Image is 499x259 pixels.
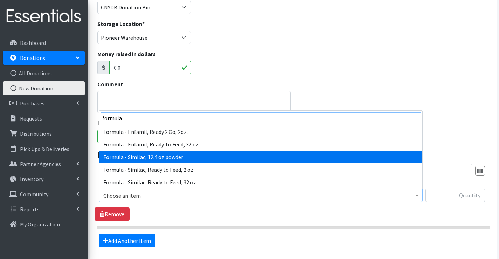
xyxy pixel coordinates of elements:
span: Choose an item [99,189,423,202]
abbr: required [142,20,145,27]
li: Formula - Similac, Ready to Feed, 2 oz [99,163,422,176]
input: Quantity [425,189,485,202]
a: Community [3,187,85,201]
p: Reports [20,206,40,213]
p: My Organization [20,221,60,228]
li: Formula - Similac, Ready to Feed, 32 oz. [99,176,422,189]
a: Purchases [3,96,85,110]
p: Community [20,191,48,198]
a: Pick Ups & Deliveries [3,142,85,156]
label: Money raised in dollars [97,50,156,58]
label: Storage Location [97,20,145,28]
p: Purchases [20,100,44,107]
li: Formula - Enfamil, Ready 2 Go, 2oz. [99,125,422,138]
p: Dashboard [20,39,46,46]
li: Formula - Enfamil, Ready To Feed, 32 oz. [99,138,422,151]
a: Dashboard [3,36,85,50]
a: Remove [95,207,130,221]
p: Inventory [20,176,43,183]
a: Donations [3,51,85,65]
a: Distributions [3,127,85,141]
p: Partner Agencies [20,161,61,168]
p: Pick Ups & Deliveries [20,145,69,152]
a: Inventory [3,172,85,186]
p: Donations [20,54,45,61]
p: Distributions [20,130,52,137]
a: Add Another Item [99,234,155,247]
legend: Items in this donation [97,149,490,161]
a: Reports [3,202,85,216]
p: Requests [20,115,42,122]
label: Issued on [97,118,124,127]
img: HumanEssentials [3,5,85,28]
label: Comment [97,80,123,88]
a: All Donations [3,66,85,80]
a: Requests [3,111,85,125]
a: New Donation [3,81,85,95]
li: Formula - Similac, 12.4 oz powder [99,151,422,163]
a: Partner Agencies [3,157,85,171]
span: Choose an item [103,191,418,200]
a: My Organization [3,217,85,231]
